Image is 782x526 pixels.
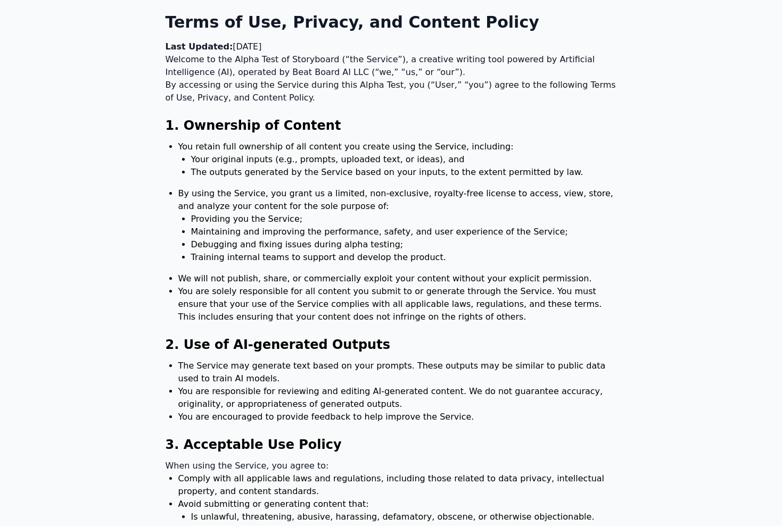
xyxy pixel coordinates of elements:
[178,285,617,323] li: You are solely responsible for all content you submit to or generate through the Service. You mus...
[166,53,617,79] p: Welcome to the Alpha Test of Storyboard (“the Service”), a creative writing tool powered by Artif...
[178,360,617,385] li: The Service may generate text based on your prompts. These outputs may be similar to public data ...
[178,140,617,179] li: You retain full ownership of all content you create using the Service, including:
[178,411,617,423] li: You are encouraged to provide feedback to help improve the Service.
[191,251,617,264] li: Training internal teams to support and develop the product.
[166,336,617,353] h2: 2. Use of AI-generated Outputs
[178,472,617,498] li: Comply with all applicable laws and regulations, including those related to data privacy, intelle...
[166,41,233,52] strong: Last Updated:
[178,187,617,264] li: By using the Service, you grant us a limited, non-exclusive, royalty-free license to access, view...
[191,166,617,179] li: The outputs generated by the Service based on your inputs, to the extent permitted by law.
[178,385,617,411] li: You are responsible for reviewing and editing AI-generated content. We do not guarantee accuracy,...
[166,436,617,453] h2: 3. Acceptable Use Policy
[191,226,617,238] li: Maintaining and improving the performance, safety, and user experience of the Service;
[166,117,617,134] h2: 1. Ownership of Content
[166,79,617,104] p: By accessing or using the Service during this Alpha Test, you (“User,” “you”) agree to the follow...
[178,272,617,285] li: We will not publish, share, or commercially exploit your content without your explicit permission.
[191,213,617,226] li: Providing you the Service;
[191,511,617,523] li: Is unlawful, threatening, abusive, harassing, defamatory, obscene, or otherwise objectionable.
[166,460,617,472] p: When using the Service, you agree to:
[166,40,617,53] p: [DATE]
[191,238,617,251] li: Debugging and fixing issues during alpha testing;
[166,13,617,32] h1: Terms of Use, Privacy, and Content Policy
[191,153,617,166] li: Your original inputs (e.g., prompts, uploaded text, or ideas), and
